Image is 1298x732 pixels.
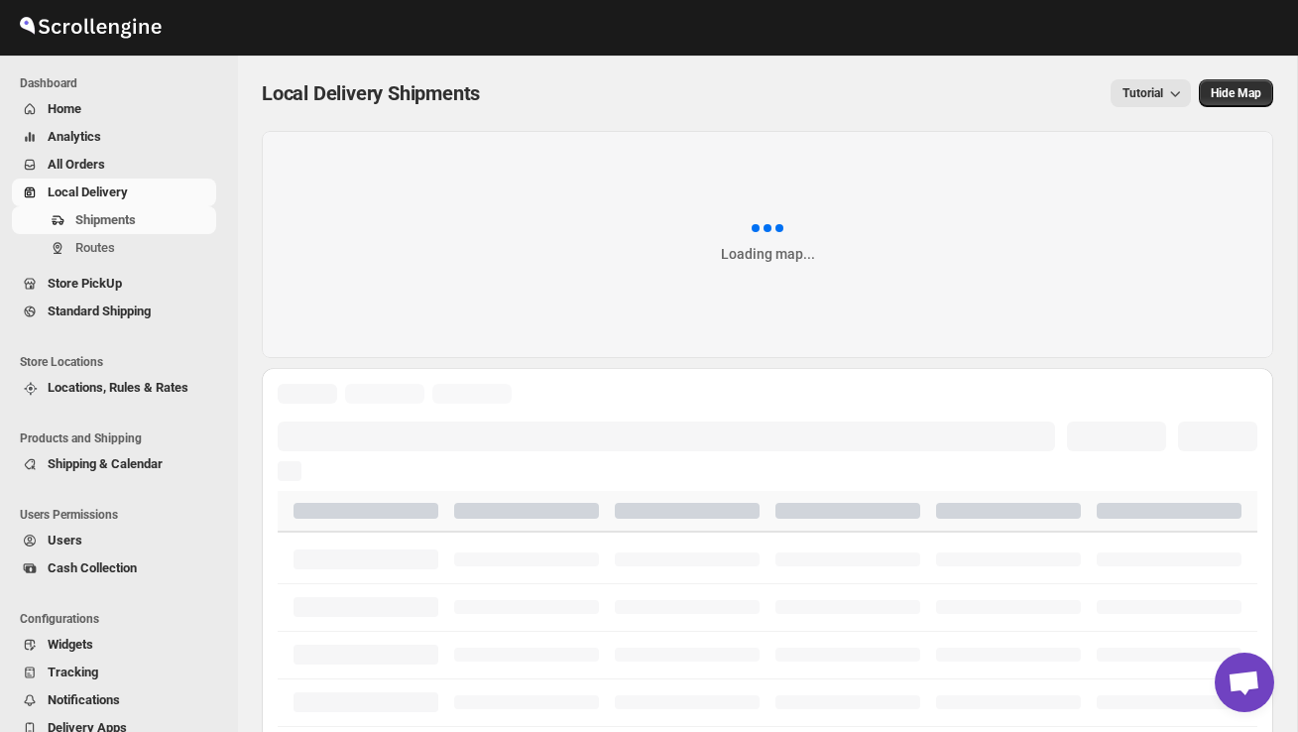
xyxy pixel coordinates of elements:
button: Shipments [12,206,216,234]
button: Routes [12,234,216,262]
span: Home [48,101,81,116]
button: Notifications [12,686,216,714]
span: Widgets [48,637,93,652]
span: Store Locations [20,354,224,370]
button: Home [12,95,216,123]
div: Loading map... [721,244,815,264]
span: Local Delivery [48,184,128,199]
span: Analytics [48,129,101,144]
button: Map action label [1199,79,1273,107]
button: Analytics [12,123,216,151]
span: Tracking [48,665,98,679]
button: Tutorial [1111,79,1191,107]
span: Configurations [20,611,224,627]
span: Shipping & Calendar [48,456,163,471]
span: Routes [75,240,115,255]
span: Tutorial [1122,86,1163,100]
span: Hide Map [1211,85,1261,101]
span: Notifications [48,692,120,707]
button: Shipping & Calendar [12,450,216,478]
span: Users [48,533,82,548]
button: Cash Collection [12,554,216,582]
span: All Orders [48,157,105,172]
button: Tracking [12,659,216,686]
button: Widgets [12,631,216,659]
button: Locations, Rules & Rates [12,374,216,402]
span: Users Permissions [20,507,224,523]
span: Products and Shipping [20,430,224,446]
span: Locations, Rules & Rates [48,380,188,395]
span: Cash Collection [48,560,137,575]
span: Local Delivery Shipments [262,81,480,105]
span: Shipments [75,212,136,227]
button: All Orders [12,151,216,179]
span: Standard Shipping [48,304,151,318]
a: Open chat [1215,653,1274,712]
button: Users [12,527,216,554]
span: Dashboard [20,75,224,91]
span: Store PickUp [48,276,122,291]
